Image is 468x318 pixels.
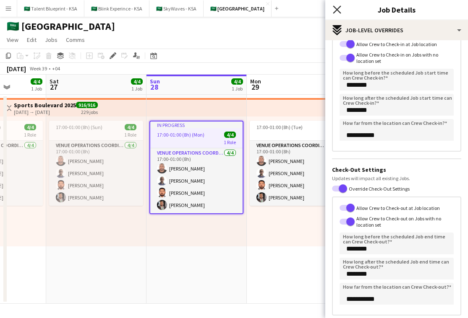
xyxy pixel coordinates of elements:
div: [DATE] [7,65,26,73]
button: 🇸🇦 Blink Experince - KSA [84,0,149,17]
app-card-role: VENUE OPERATIONS COORDINATOR4/417:00-01:00 (8h)[PERSON_NAME][PERSON_NAME][PERSON_NAME][PERSON_NAME] [150,148,243,213]
span: View [7,36,18,44]
span: 4/4 [31,78,42,85]
span: Mon [250,78,261,85]
span: 1 Role [325,132,337,138]
a: Comms [63,34,88,45]
span: Sat [50,78,59,85]
span: 28 [149,82,160,92]
app-job-card: 17:00-01:00 (8h) (Tue)4/41 RoleVENUE OPERATIONS COORDINATOR4/417:00-01:00 (8h)[PERSON_NAME][PERSO... [250,121,344,206]
app-job-card: In progress17:00-01:00 (8h) (Mon)4/41 RoleVENUE OPERATIONS COORDINATOR4/417:00-01:00 (8h)[PERSON_... [149,121,243,214]
span: 1 Role [224,139,236,145]
label: Allow Crew to Check-out at Job location [355,204,440,211]
span: 1 Role [124,132,136,138]
label: Override Check-Out Settings [347,186,410,192]
label: Allow Crew to Check-in at Job location [355,41,437,47]
span: 4/4 [131,78,143,85]
h3: Check-Out Settings [332,166,461,173]
div: Updates will impact all existing Jobs. [332,175,461,181]
h3: Sports Boulevard 2025 [14,101,76,109]
span: Jobs [45,36,58,44]
app-card-role: VENUE OPERATIONS COORDINATOR4/417:00-01:00 (8h)[PERSON_NAME][PERSON_NAME][PERSON_NAME][PERSON_NAME] [250,141,344,206]
label: Allow Crew to Check-out on Jobs with no location set [355,215,454,228]
span: 29 [249,82,261,92]
div: 1 Job [232,85,243,92]
div: 1 Job [131,85,142,92]
span: 17:00-01:00 (8h) (Sun) [56,124,102,130]
app-card-role: VENUE OPERATIONS COORDINATOR4/417:00-01:00 (8h)[PERSON_NAME][PERSON_NAME][PERSON_NAME][PERSON_NAME] [49,141,143,206]
h3: Job Details [325,4,468,15]
span: 1 Role [24,132,36,138]
span: 916/916 [76,102,98,108]
div: 229 jobs [81,108,98,115]
span: 4/4 [125,124,136,130]
div: +04 [52,65,60,72]
app-job-card: 17:00-01:00 (8h) (Sun)4/41 RoleVENUE OPERATIONS COORDINATOR4/417:00-01:00 (8h)[PERSON_NAME][PERSO... [49,121,143,206]
div: [DATE] → [DATE] [14,109,76,115]
button: 🇸🇦 Talent Blueprint - KSA [17,0,84,17]
span: Comms [66,36,85,44]
span: Week 39 [28,65,49,72]
label: Allow Crew to Check-in on Jobs with no location set [355,52,454,64]
button: 🇸🇦 SkyWaves - KSA [149,0,204,17]
span: Edit [27,36,37,44]
a: Jobs [42,34,61,45]
span: 4/4 [224,132,236,138]
a: View [3,34,22,45]
h1: 🇸🇦 [GEOGRAPHIC_DATA] [7,20,115,33]
div: In progress [150,122,243,128]
a: Edit [24,34,40,45]
span: 17:00-01:00 (8h) (Mon) [157,132,204,138]
span: 4/4 [24,124,36,130]
div: Job-Level Overrides [325,20,468,40]
span: 17:00-01:00 (8h) (Tue) [256,124,303,130]
span: 4/4 [231,78,243,85]
div: 1 Job [31,85,42,92]
button: 🇸🇦 [GEOGRAPHIC_DATA] [204,0,272,17]
span: 27 [48,82,59,92]
span: Sun [150,78,160,85]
